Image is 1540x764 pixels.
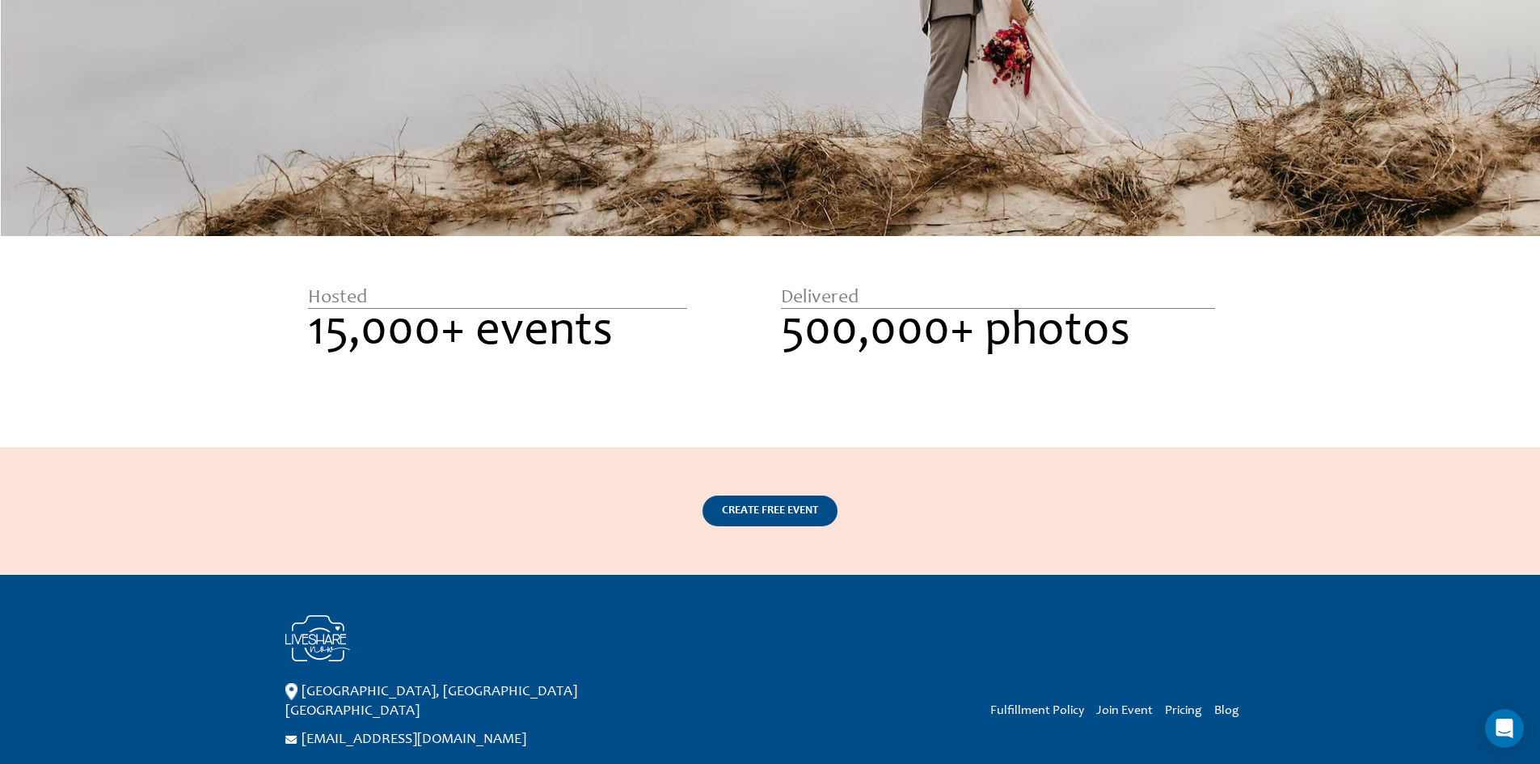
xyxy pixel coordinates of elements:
[285,736,297,744] img: ico_email.png
[308,289,367,308] span: Hosted
[702,496,838,526] a: CREATE FREE EVENT
[990,704,1084,717] a: Fulfillment Policy
[302,732,526,747] a: [EMAIL_ADDRESS][DOMAIN_NAME]
[978,700,1239,720] nav: Menu
[1214,704,1239,717] a: Blog
[781,309,1215,357] p: 500,000+ photos
[285,682,706,721] p: [GEOGRAPHIC_DATA], [GEOGRAPHIC_DATA] [GEOGRAPHIC_DATA]
[1165,704,1202,717] a: Pricing
[722,505,818,517] span: CREATE FREE EVENT
[285,683,297,701] img: ico_location.png
[308,309,687,357] p: 15,000+ events
[1485,709,1524,748] div: Open Intercom Messenger
[1096,704,1153,717] a: Join Event
[781,289,1215,309] div: Delivered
